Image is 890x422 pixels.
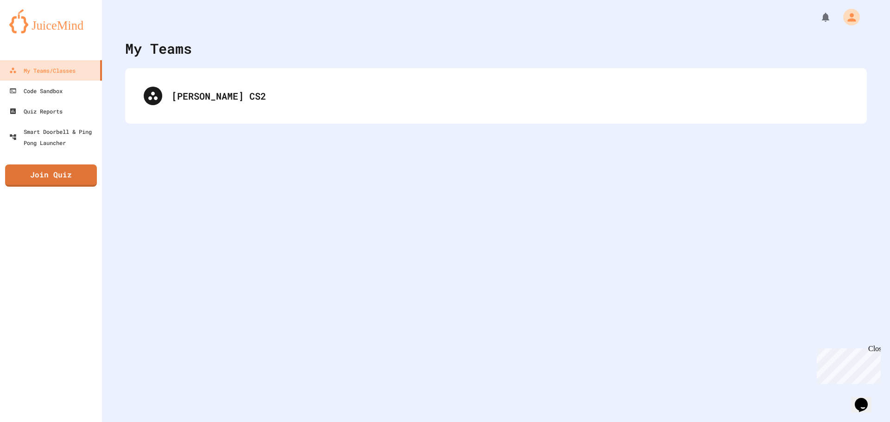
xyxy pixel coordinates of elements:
[5,164,97,187] a: Join Quiz
[813,345,881,384] iframe: chat widget
[9,85,63,96] div: Code Sandbox
[125,38,192,59] div: My Teams
[4,4,64,59] div: Chat with us now!Close
[833,6,862,28] div: My Account
[134,77,858,114] div: [PERSON_NAME] CS2
[172,89,848,103] div: [PERSON_NAME] CS2
[9,126,98,148] div: Smart Doorbell & Ping Pong Launcher
[803,9,833,25] div: My Notifications
[9,65,76,76] div: My Teams/Classes
[9,9,93,33] img: logo-orange.svg
[9,106,63,117] div: Quiz Reports
[851,385,881,413] iframe: chat widget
